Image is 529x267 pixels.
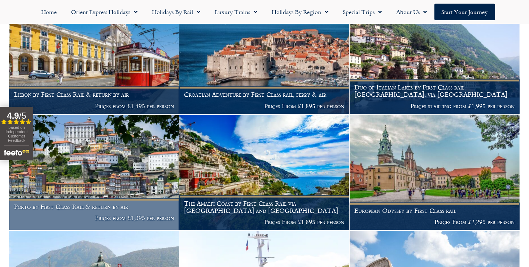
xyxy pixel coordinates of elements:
p: Prices from £1,495 per person [14,102,174,110]
p: Prices from £1,395 per person [14,214,174,222]
a: Luxury Trains [208,4,265,20]
a: The Amalfi Coast by First Class Rail via [GEOGRAPHIC_DATA] and [GEOGRAPHIC_DATA] Prices From £1,8... [179,115,350,231]
h1: Croatian Adventure by First Class rail, ferry & air [184,91,345,98]
h1: Lisbon by First Class Rail & return by air [14,91,174,98]
nav: Menu [4,4,525,20]
a: Orient Express Holidays [64,4,145,20]
a: Holidays by Rail [145,4,208,20]
a: Start your Journey [434,4,495,20]
a: European Odyssey by First Class rail Prices From £2,295 per person [350,115,520,231]
h1: The Amalfi Coast by First Class Rail via [GEOGRAPHIC_DATA] and [GEOGRAPHIC_DATA] [184,200,345,214]
h1: Porto by First Class Rail & return by air [14,203,174,210]
p: Prices From £2,295 per person [354,219,515,226]
p: Prices starting from £1,995 per person [354,102,515,110]
a: About Us [389,4,434,20]
a: Holidays by Region [265,4,336,20]
h1: Duo of Italian Lakes by First Class rail – [GEOGRAPHIC_DATA], via [GEOGRAPHIC_DATA] [354,84,515,98]
p: Prices From £1,895 per person [184,102,345,110]
a: Home [34,4,64,20]
a: Special Trips [336,4,389,20]
a: Porto by First Class Rail & return by air Prices from £1,395 per person [9,115,179,231]
h1: European Odyssey by First Class rail [354,207,515,215]
p: Prices From £1,895 per person [184,219,345,226]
